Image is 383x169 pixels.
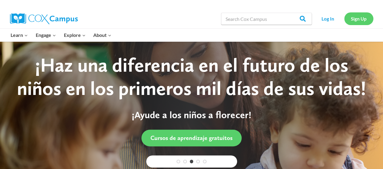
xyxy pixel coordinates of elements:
p: ¡Ayude a los niños a florecer! [12,109,371,121]
span: Cursos de aprendizaje gratuitos [150,134,233,141]
nav: Secondary Navigation [315,12,373,25]
a: 4 [196,160,200,163]
a: Log In [315,12,341,25]
a: Sign Up [344,12,373,25]
a: 3 [190,160,193,163]
div: ¡Haz una diferencia en el futuro de los niños en los primeros mil días de sus vidas! [12,54,371,100]
button: Child menu of Explore [60,29,90,41]
input: Search Cox Campus [221,13,312,25]
a: 2 [183,160,187,163]
a: Cursos de aprendizaje gratuitos [141,130,242,146]
a: 5 [203,160,206,163]
nav: Primary Navigation [7,29,115,41]
img: Cox Campus [10,13,78,24]
button: Child menu of About [89,29,115,41]
button: Child menu of Engage [32,29,60,41]
button: Child menu of Learn [7,29,32,41]
a: 1 [177,160,180,163]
